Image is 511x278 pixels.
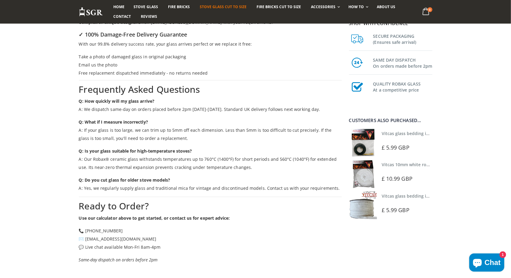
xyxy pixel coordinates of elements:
strong: Q: How quickly will my glass arrive? [79,98,155,104]
a: Vitcas glass bedding in tape - 2mm x 10mm x 2 meters [382,131,494,136]
span: Accessories [311,4,335,9]
a: Reviews [137,12,162,21]
span: Contact [114,14,131,19]
a: Vitcas glass bedding in tape - 2mm x 15mm x 2 meters (White) [382,193,510,199]
a: How To [344,2,372,12]
a: About us [373,2,400,12]
p: A: We dispatch same-day on orders placed before 2pm [DATE]-[DATE]. Standard UK delivery follows n... [79,97,342,113]
p: A: Yes, we regularly supply glass and traditional mica for vintage and discontinued models. Conta... [79,176,342,192]
strong: Q: Is your glass suitable for high-temperature stoves? [79,148,192,154]
a: Home [109,2,129,12]
span: Stove Glass [134,4,158,9]
a: Vitcas 10mm white rope kit - includes rope seal and glue! [382,162,500,167]
span: About us [377,4,396,9]
li: Free replacement dispatched immediately - no returns needed [79,69,342,77]
li: Email us the photo [79,61,342,69]
p: 📞 [PHONE_NUMBER] ✉️ [EMAIL_ADDRESS][DOMAIN_NAME] 💬 Live chat available Mon-Fri 8am-4pm [79,227,342,251]
h2: Ready to Order? [79,200,342,212]
span: Home [114,4,125,9]
img: Vitcas stove glass bedding in tape [349,191,377,219]
span: How To [349,4,364,9]
a: Fire Bricks [163,2,194,12]
strong: Use our calculator above to get started, or contact us for expert advice: [79,215,230,221]
span: £ 5.99 GBP [382,144,409,151]
a: Stove Glass Cut To Size [195,2,251,12]
div: Customers also purchased... [349,118,432,123]
li: Take a photo of damaged glass in original packaging [79,53,342,61]
a: Fire Bricks Cut To Size [252,2,306,12]
h3: QUALITY ROBAX GLASS At a competitive price [373,80,432,93]
img: Vitcas stove glass bedding in tape [349,129,377,157]
img: Stove Glass Replacement [79,7,103,17]
span: Reviews [141,14,157,19]
span: Stove Glass Cut To Size [200,4,247,9]
h3: SAME DAY DISPATCH On orders made before 2pm [373,56,432,69]
span: 0 [428,7,432,12]
a: Accessories [306,2,343,12]
inbox-online-store-chat: Shopify online store chat [467,254,506,273]
em: Same-day dispatch on orders before 2pm [79,257,158,263]
p: A: If your glass is too large, we can trim up to 5mm off each dimension. Less than 5mm is too dif... [79,118,342,142]
img: Vitcas white rope, glue and gloves kit 10mm [349,160,377,188]
p: A: Our Robax® ceramic glass withstands temperatures up to 760°C (1400°F) for short periods and 56... [79,147,342,171]
span: Fire Bricks [168,4,190,9]
strong: Q: Do you cut glass for older stove models? [79,177,170,183]
h2: Frequently Asked Questions [79,83,342,96]
span: Fire Bricks Cut To Size [257,4,301,9]
strong: Q: What if I measure incorrectly? [79,119,148,125]
a: Stove Glass [129,2,163,12]
a: Contact [109,12,136,21]
span: £ 10.99 GBP [382,175,412,182]
h3: SECURE PACKAGING (Ensures safe arrival) [373,32,432,45]
h3: ✓ 100% Damage-Free Delivery Guarantee [79,31,342,38]
span: £ 5.99 GBP [382,206,409,214]
p: With our 99.8% delivery success rate, your glass arrives perfect or we replace it free: [79,40,342,48]
a: 0 [420,6,432,18]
